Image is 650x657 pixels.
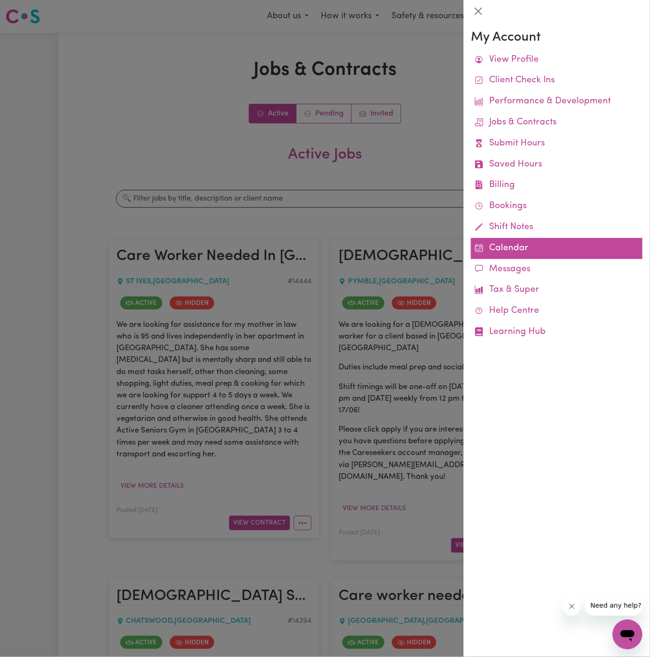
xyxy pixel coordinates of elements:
[563,597,581,616] iframe: Close message
[471,4,486,19] button: Close
[471,259,643,280] a: Messages
[471,322,643,343] a: Learning Hub
[471,133,643,154] a: Submit Hours
[471,217,643,238] a: Shift Notes
[471,238,643,259] a: Calendar
[471,301,643,322] a: Help Centre
[471,91,643,112] a: Performance & Development
[585,595,643,616] iframe: Message from company
[471,30,643,46] h3: My Account
[471,175,643,196] a: Billing
[471,196,643,217] a: Bookings
[613,620,643,650] iframe: Button to launch messaging window
[471,112,643,133] a: Jobs & Contracts
[471,154,643,175] a: Saved Hours
[471,50,643,71] a: View Profile
[471,70,643,91] a: Client Check Ins
[471,280,643,301] a: Tax & Super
